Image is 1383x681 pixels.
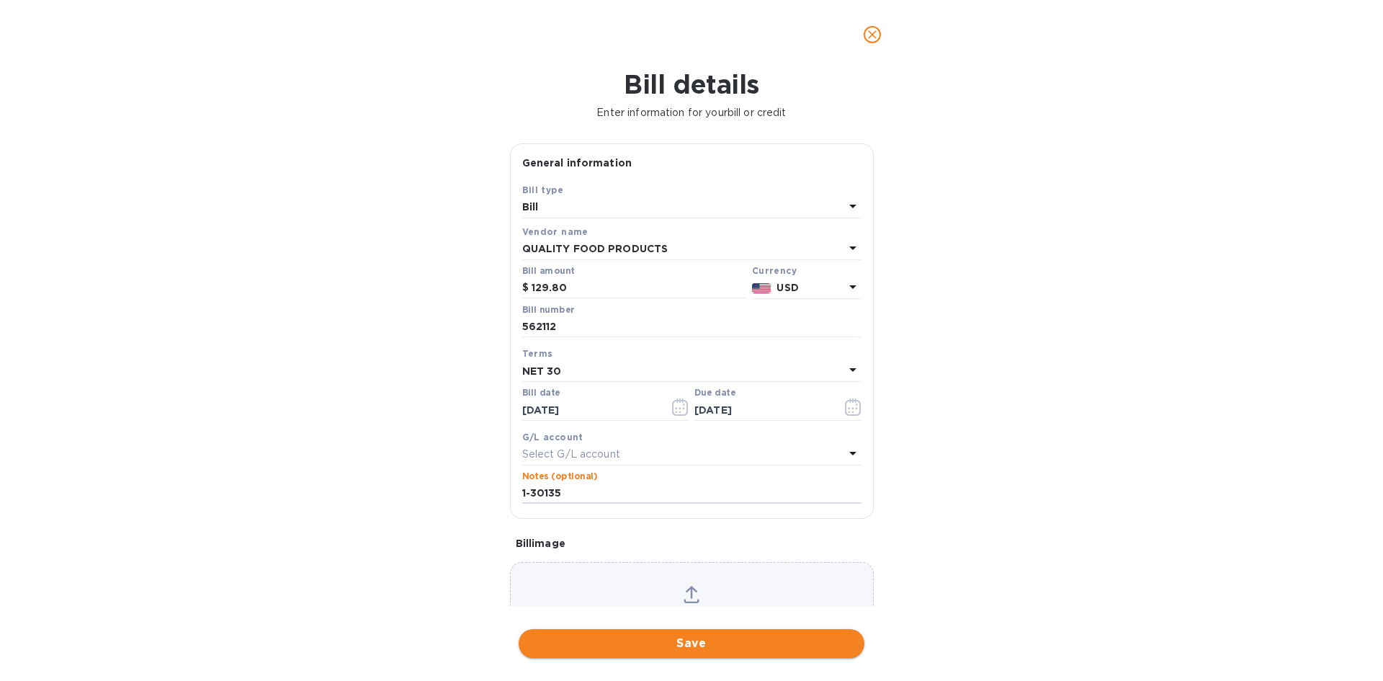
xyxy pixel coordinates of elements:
b: Bill type [522,184,564,195]
input: Enter bill number [522,316,861,338]
img: USD [752,283,771,293]
b: NET 30 [522,365,562,377]
b: General information [522,157,632,169]
p: Select G/L account [522,447,620,462]
div: $ [522,277,532,299]
label: Due date [694,389,735,398]
span: Save [530,635,853,652]
b: USD [776,282,798,293]
input: Enter notes [522,483,861,504]
b: Bill [522,201,539,213]
label: Bill number [522,306,574,314]
input: Due date [694,399,831,421]
button: close [855,17,890,52]
input: $ Enter bill amount [532,277,746,299]
button: Save [519,629,864,658]
b: Currency [752,265,797,276]
h1: Bill details [12,69,1371,99]
b: Vendor name [522,226,588,237]
input: Select date [522,399,658,421]
label: Notes (optional) [522,472,598,481]
label: Bill date [522,389,560,398]
b: G/L account [522,432,583,442]
label: Bill amount [522,267,574,275]
b: QUALITY FOOD PRODUCTS [522,243,668,254]
p: Enter information for your bill or credit [12,105,1371,120]
b: Terms [522,348,553,359]
p: Bill image [516,536,868,551]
